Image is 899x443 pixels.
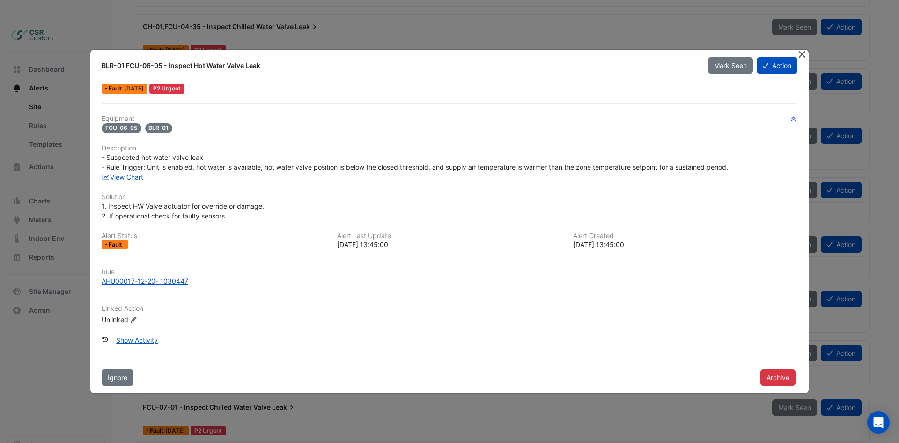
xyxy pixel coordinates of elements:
div: Unlinked [102,315,214,324]
span: BLR-01 [145,123,173,133]
button: Ignore [102,369,133,386]
h6: Alert Status [102,232,326,240]
span: FCU-06-05 [102,123,141,133]
button: Mark Seen [708,57,753,74]
h6: Solution [102,193,797,201]
div: P2 Urgent [149,84,184,94]
span: Fault [109,242,124,248]
div: AHU00017-12-20 [102,276,188,286]
a: View Chart [102,173,143,181]
div: Open Intercom Messenger [867,411,890,434]
tcxspan: Call - 1030447 via 3CX [155,277,188,285]
h6: Rule [102,268,797,276]
span: Fault [109,86,124,91]
button: Close [797,50,807,60]
span: Mark Seen [714,61,747,69]
a: AHU00017-12-20- 1030447 [102,276,797,286]
button: Show Activity [110,332,164,348]
fa-icon: Edit Linked Action [130,316,137,323]
span: 1. Inspect HW Valve actuator for override or damage. 2. If operational check for faulty sensors. [102,202,264,220]
button: Archive [760,369,796,386]
div: [DATE] 13:45:00 [573,240,797,249]
div: [DATE] 13:45:00 [337,240,561,249]
h6: Alert Last Update [337,232,561,240]
h6: Alert Created [573,232,797,240]
h6: Linked Action [102,305,797,313]
button: Action [757,57,797,74]
h6: Description [102,144,797,152]
span: Tue 23-Sep-2025 13:45 BST [124,85,144,92]
span: - Suspected hot water valve leak - Rule Trigger: Unit is enabled, hot water is available, hot wat... [102,153,728,171]
div: BLR-01,FCU-06-05 - Inspect Hot Water Valve Leak [102,61,697,70]
span: Ignore [108,374,127,382]
h6: Equipment [102,115,797,123]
